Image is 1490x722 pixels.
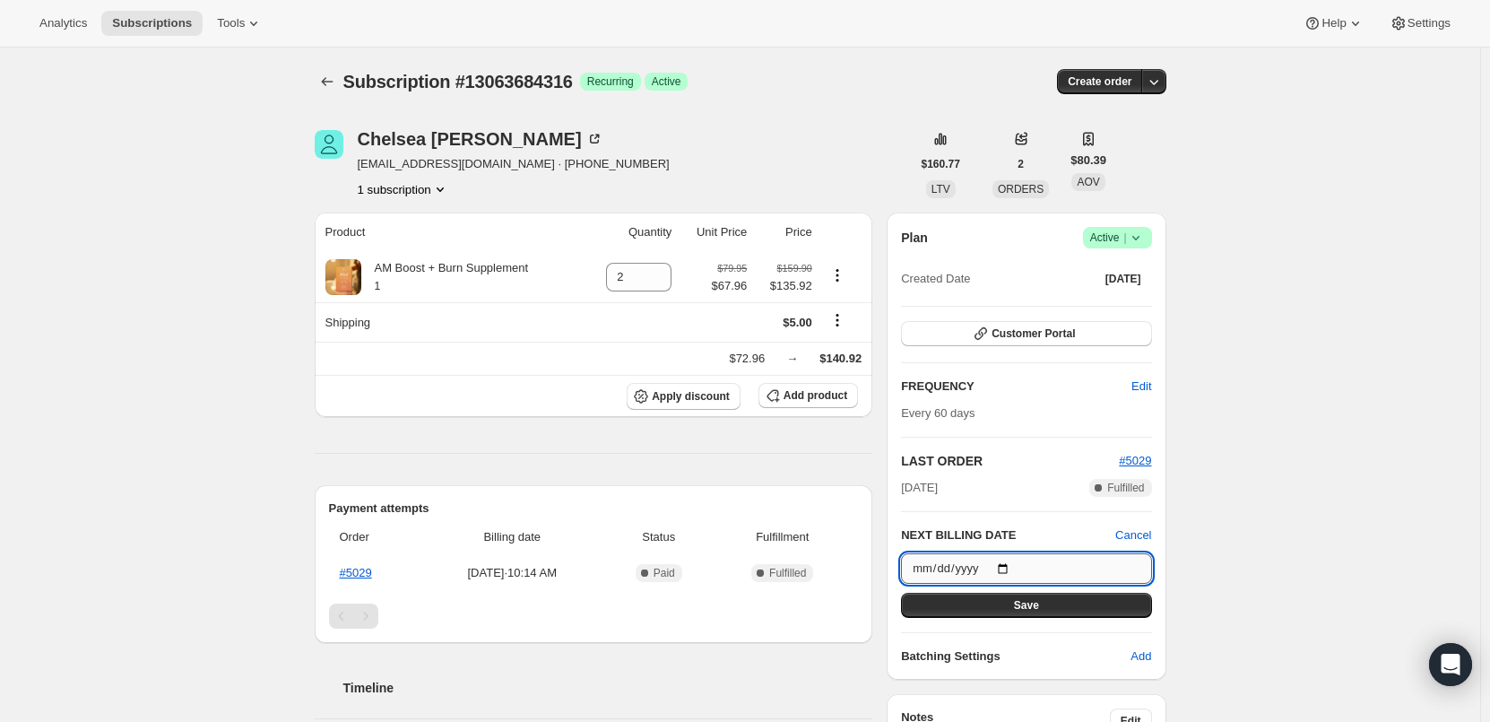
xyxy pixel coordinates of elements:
[712,277,748,295] span: $67.96
[1293,11,1374,36] button: Help
[217,16,245,30] span: Tools
[786,350,798,368] div: →
[329,518,420,557] th: Order
[901,648,1130,665] h6: Batching Settings
[424,564,600,582] span: [DATE] · 10:14 AM
[931,183,950,196] span: LTV
[315,69,340,94] button: Subscriptions
[1057,69,1142,94] button: Create order
[358,180,449,198] button: Product actions
[901,593,1151,618] button: Save
[1429,643,1472,686] div: Open Intercom Messenger
[819,352,862,365] span: $140.92
[769,566,806,580] span: Fulfilled
[901,321,1151,346] button: Customer Portal
[1119,454,1151,467] a: #5029
[1007,152,1035,177] button: 2
[911,152,971,177] button: $160.77
[112,16,192,30] span: Subscriptions
[39,16,87,30] span: Analytics
[325,259,361,295] img: product img
[901,270,970,288] span: Created Date
[1090,229,1145,247] span: Active
[587,74,634,89] span: Recurring
[424,528,600,546] span: Billing date
[1321,16,1346,30] span: Help
[1120,642,1162,671] button: Add
[1068,74,1131,89] span: Create order
[752,213,817,252] th: Price
[901,378,1131,396] h2: FREQUENCY
[343,72,573,91] span: Subscription #13063684316
[758,383,858,408] button: Add product
[584,213,677,252] th: Quantity
[1130,648,1151,665] span: Add
[1107,481,1144,495] span: Fulfilled
[652,389,730,404] span: Apply discount
[375,280,381,292] small: 1
[1018,157,1024,171] span: 2
[992,326,1075,341] span: Customer Portal
[654,566,675,580] span: Paid
[329,604,859,629] nav: Pagination
[627,383,741,410] button: Apply discount
[1105,272,1141,286] span: [DATE]
[1408,16,1451,30] span: Settings
[729,350,765,368] div: $72.96
[784,388,847,403] span: Add product
[823,265,852,285] button: Product actions
[901,229,928,247] h2: Plan
[315,213,584,252] th: Product
[717,263,747,274] small: $79.95
[361,259,529,295] div: AM Boost + Burn Supplement
[901,452,1119,470] h2: LAST ORDER
[901,479,938,497] span: [DATE]
[777,263,812,274] small: $159.90
[823,310,852,330] button: Shipping actions
[611,528,706,546] span: Status
[315,302,584,342] th: Shipping
[783,316,812,329] span: $5.00
[758,277,811,295] span: $135.92
[1123,231,1126,245] span: |
[1070,152,1106,170] span: $80.39
[901,526,1115,544] h2: NEXT BILLING DATE
[343,679,873,697] h2: Timeline
[315,130,343,159] span: Chelsea Oliver
[1131,378,1151,396] span: Edit
[358,155,670,173] span: [EMAIL_ADDRESS][DOMAIN_NAME] · [PHONE_NUMBER]
[358,130,603,148] div: Chelsea [PERSON_NAME]
[1077,176,1099,188] span: AOV
[329,500,859,518] h2: Payment attempts
[340,566,372,579] a: #5029
[652,74,681,89] span: Active
[1014,598,1039,613] span: Save
[206,11,273,36] button: Tools
[1379,11,1461,36] button: Settings
[1119,452,1151,470] button: #5029
[101,11,203,36] button: Subscriptions
[717,528,847,546] span: Fulfillment
[677,213,752,252] th: Unit Price
[1121,372,1162,401] button: Edit
[1095,266,1152,291] button: [DATE]
[29,11,98,36] button: Analytics
[922,157,960,171] span: $160.77
[901,406,975,420] span: Every 60 days
[1115,526,1151,544] button: Cancel
[998,183,1044,196] span: ORDERS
